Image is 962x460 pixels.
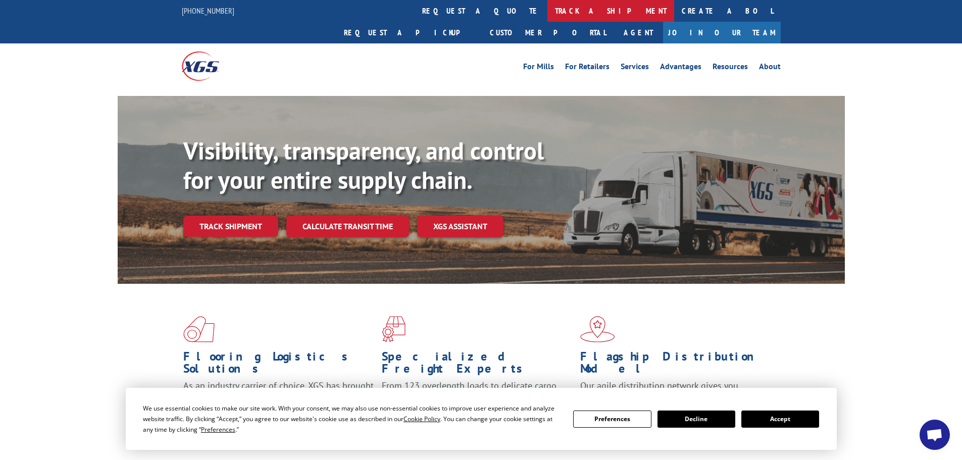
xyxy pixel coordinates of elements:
[183,316,215,342] img: xgs-icon-total-supply-chain-intelligence-red
[336,22,482,43] a: Request a pickup
[417,216,503,237] a: XGS ASSISTANT
[143,403,561,435] div: We use essential cookies to make our site work. With your consent, we may also use non-essential ...
[183,216,278,237] a: Track shipment
[759,63,781,74] a: About
[660,63,701,74] a: Advantages
[614,22,663,43] a: Agent
[573,411,651,428] button: Preferences
[126,388,837,450] div: Cookie Consent Prompt
[182,6,234,16] a: [PHONE_NUMBER]
[920,420,950,450] a: Open chat
[482,22,614,43] a: Customer Portal
[183,135,544,195] b: Visibility, transparency, and control for your entire supply chain.
[621,63,649,74] a: Services
[713,63,748,74] a: Resources
[183,380,374,416] span: As an industry carrier of choice, XGS has brought innovation and dedication to flooring logistics...
[286,216,409,237] a: Calculate transit time
[580,380,766,403] span: Our agile distribution network gives you nationwide inventory management on demand.
[580,350,771,380] h1: Flagship Distribution Model
[382,316,406,342] img: xgs-icon-focused-on-flooring-red
[403,415,440,423] span: Cookie Policy
[663,22,781,43] a: Join Our Team
[580,316,615,342] img: xgs-icon-flagship-distribution-model-red
[657,411,735,428] button: Decline
[382,350,573,380] h1: Specialized Freight Experts
[382,380,573,425] p: From 123 overlength loads to delicate cargo, our experienced staff knows the best way to move you...
[565,63,610,74] a: For Retailers
[201,425,235,434] span: Preferences
[741,411,819,428] button: Accept
[523,63,554,74] a: For Mills
[183,350,374,380] h1: Flooring Logistics Solutions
